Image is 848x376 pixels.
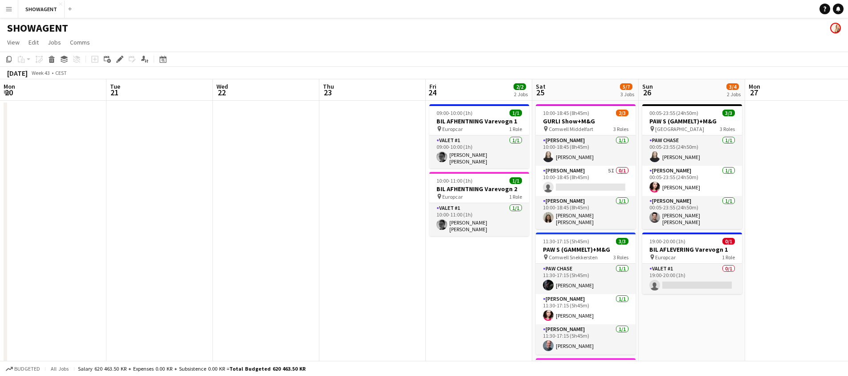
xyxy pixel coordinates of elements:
app-card-role: Valet #10/119:00-20:00 (1h) [642,264,742,294]
div: 2 Jobs [514,91,528,98]
app-card-role: Valet #11/109:00-10:00 (1h)[PERSON_NAME] [PERSON_NAME] [PERSON_NAME] [429,135,529,168]
app-job-card: 09:00-10:00 (1h)1/1BIL AFHENTNING Varevogn 1 Europcar1 RoleValet #11/109:00-10:00 (1h)[PERSON_NAM... [429,104,529,168]
span: 1 Role [722,254,735,261]
app-card-role: [PERSON_NAME]1/110:00-18:45 (8h45m)[PERSON_NAME] [PERSON_NAME] [536,196,636,229]
a: View [4,37,23,48]
span: 26 [641,87,653,98]
span: 3 Roles [613,126,628,132]
span: 11:30-17:15 (5h45m) [543,238,589,245]
app-card-role: Valet #11/110:00-11:00 (1h)[PERSON_NAME] [PERSON_NAME] [PERSON_NAME] [429,203,529,236]
span: Europcar [655,254,676,261]
span: 00:05-23:55 (24h50m) [649,110,698,116]
span: Comwell Middelfart [549,126,593,132]
span: 20 [2,87,15,98]
h3: BIL AFLEVERING Varevogn 1 [642,245,742,253]
div: 2 Jobs [727,91,741,98]
span: 1/1 [510,110,522,116]
app-card-role: [PERSON_NAME]5I0/110:00-18:45 (8h45m) [536,166,636,196]
div: 3 Jobs [620,91,634,98]
span: 3 Roles [720,126,735,132]
span: 19:00-20:00 (1h) [649,238,685,245]
span: Europcar [442,193,463,200]
a: Edit [25,37,42,48]
app-card-role: [PERSON_NAME]1/100:05-23:55 (24h50m)[PERSON_NAME] [PERSON_NAME] [642,196,742,229]
h3: PAW S (GAMMELT)+M&G [642,117,742,125]
h3: BIL AFHENTNING Varevogn 1 [429,117,529,125]
span: 22 [215,87,228,98]
span: Tue [110,82,120,90]
span: Sun [642,82,653,90]
app-card-role: [PERSON_NAME]1/110:00-18:45 (8h45m)[PERSON_NAME] [536,135,636,166]
h1: SHOWAGENT [7,21,68,35]
app-card-role: [PERSON_NAME]1/111:30-17:15 (5h45m)[PERSON_NAME] [536,294,636,324]
span: 10:00-11:00 (1h) [436,177,473,184]
span: Mon [749,82,760,90]
span: 3/3 [616,238,628,245]
span: 25 [534,87,546,98]
app-card-role: [PERSON_NAME]1/111:30-17:15 (5h45m)[PERSON_NAME] [536,324,636,355]
span: Mon [4,82,15,90]
button: SHOWAGENT [18,0,65,18]
app-job-card: 19:00-20:00 (1h)0/1BIL AFLEVERING Varevogn 1 Europcar1 RoleValet #10/119:00-20:00 (1h) [642,233,742,294]
span: 3 Roles [613,254,628,261]
span: Fri [429,82,436,90]
app-user-avatar: Carolina Lybeck-Nørgaard [830,23,841,33]
span: 23 [322,87,334,98]
app-job-card: 10:00-11:00 (1h)1/1BIL AFHENTNING Varevogn 2 Europcar1 RoleValet #11/110:00-11:00 (1h)[PERSON_NAM... [429,172,529,236]
span: Comwell Snekkersten [549,254,598,261]
span: Sat [536,82,546,90]
span: 0/1 [722,238,735,245]
span: Thu [323,82,334,90]
span: Total Budgeted 620 463.50 KR [229,365,306,372]
div: Salary 620 463.50 KR + Expenses 0.00 KR + Subsistence 0.00 KR = [78,365,306,372]
span: View [7,38,20,46]
span: 1/1 [510,177,522,184]
app-card-role: [PERSON_NAME]1/100:05-23:55 (24h50m)[PERSON_NAME] [642,166,742,196]
app-job-card: 10:00-18:45 (8h45m)2/3GURLI Show+M&G Comwell Middelfart3 Roles[PERSON_NAME]1/110:00-18:45 (8h45m)... [536,104,636,229]
div: CEST [55,69,67,76]
span: 1 Role [509,193,522,200]
span: Edit [29,38,39,46]
span: 10:00-18:45 (8h45m) [543,110,589,116]
span: Comms [70,38,90,46]
app-card-role: PAW CHASE1/100:05-23:55 (24h50m)[PERSON_NAME] [642,135,742,166]
span: Europcar [442,126,463,132]
app-job-card: 11:30-17:15 (5h45m)3/3PAW S (GAMMELT)+M&G Comwell Snekkersten3 RolesPAW CHASE1/111:30-17:15 (5h45... [536,233,636,355]
span: 27 [747,87,760,98]
h3: BIL AFHENTNING Varevogn 2 [429,185,529,193]
div: [DATE] [7,69,28,78]
h3: GURLI Show+M&G [536,117,636,125]
span: Week 43 [29,69,52,76]
a: Comms [66,37,94,48]
app-card-role: PAW CHASE1/111:30-17:15 (5h45m)[PERSON_NAME] [536,264,636,294]
span: Jobs [48,38,61,46]
span: 3/4 [726,83,739,90]
span: Wed [216,82,228,90]
span: 1 Role [509,126,522,132]
span: 2/2 [514,83,526,90]
app-job-card: 00:05-23:55 (24h50m)3/3PAW S (GAMMELT)+M&G [GEOGRAPHIC_DATA]3 RolesPAW CHASE1/100:05-23:55 (24h50... [642,104,742,229]
span: 24 [428,87,436,98]
span: 2/3 [616,110,628,116]
button: Budgeted [4,364,41,374]
span: 3/3 [722,110,735,116]
span: 09:00-10:00 (1h) [436,110,473,116]
a: Jobs [44,37,65,48]
span: [GEOGRAPHIC_DATA] [655,126,704,132]
span: 21 [109,87,120,98]
span: Budgeted [14,366,40,372]
span: All jobs [49,365,70,372]
h3: PAW S (GAMMELT)+M&G [536,245,636,253]
span: 5/7 [620,83,632,90]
